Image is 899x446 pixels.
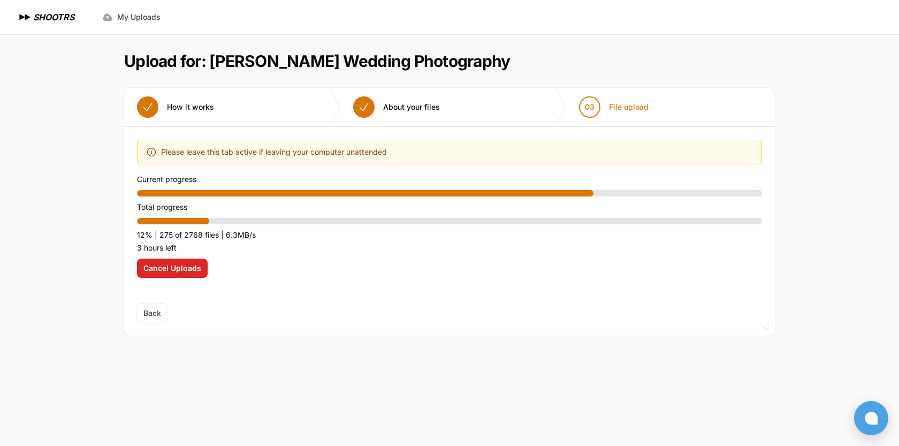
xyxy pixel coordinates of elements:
[137,259,208,278] button: Cancel Uploads
[17,11,33,24] img: SHOOTRS
[117,12,161,22] span: My Uploads
[854,401,888,435] button: Open chat window
[383,102,440,112] span: About your files
[585,102,595,112] span: 03
[17,11,74,24] a: SHOOTRS SHOOTRS
[124,51,510,71] h1: Upload for: [PERSON_NAME] Wedding Photography
[33,11,74,24] h1: SHOOTRS
[137,173,762,186] p: Current progress
[609,102,649,112] span: File upload
[143,263,201,274] span: Cancel Uploads
[167,102,214,112] span: How it works
[566,88,661,126] button: 03 File upload
[137,201,762,214] p: Total progress
[161,146,387,158] span: Please leave this tab active if leaving your computer unattended
[137,229,762,241] p: 12% | 275 of 2768 files | 6.3MB/s
[124,88,227,126] button: How it works
[762,320,770,333] div: v2
[137,241,762,254] p: 3 hours left
[340,88,453,126] button: About your files
[96,7,167,27] a: My Uploads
